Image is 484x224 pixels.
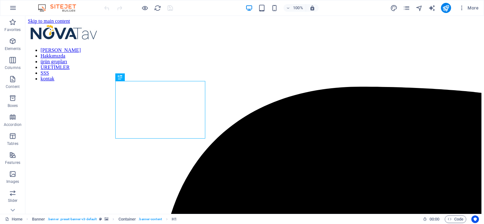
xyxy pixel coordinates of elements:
span: Click to select. Double-click to edit [172,215,177,223]
button: text_generator [428,4,436,12]
i: This element is a customizable preset [99,217,102,221]
p: Columns [5,65,21,70]
p: Tables [7,141,18,146]
i: Design (Ctrl+Alt+Y) [390,4,398,12]
button: navigator [416,4,423,12]
i: Reload page [154,4,161,12]
button: pages [403,4,411,12]
img: Editor Logo [36,4,84,12]
i: Pages (Ctrl+Alt+S) [403,4,410,12]
h6: 100% [293,4,303,12]
p: Accordion [4,122,22,127]
button: publish [441,3,451,13]
span: . banner .preset-banner-v3-default [48,215,97,223]
a: Skip to main content [3,3,45,8]
a: Click to cancel selection. Double-click to open Pages [5,215,22,223]
p: Images [6,179,19,184]
span: Click to select. Double-click to edit [32,215,45,223]
span: Click to select. Double-click to edit [118,215,136,223]
button: reload [154,4,161,12]
span: 00 00 [430,215,439,223]
span: More [459,5,479,11]
button: 100% [283,4,306,12]
p: Elements [5,46,21,51]
i: This element contains a background [105,217,108,221]
p: Boxes [8,103,18,108]
h6: Session time [423,215,440,223]
button: More [456,3,481,13]
p: Slider [8,198,18,203]
button: Click here to leave preview mode and continue editing [141,4,149,12]
span: . banner-content [138,215,162,223]
button: Usercentrics [471,215,479,223]
i: Publish [442,4,449,12]
nav: breadcrumb [32,215,177,223]
span: Code [448,215,463,223]
button: Code [445,215,466,223]
i: AI Writer [428,4,436,12]
p: Favorites [4,27,21,32]
i: Navigator [416,4,423,12]
span: : [434,217,435,221]
p: Features [5,160,20,165]
p: Content [6,84,20,89]
i: On resize automatically adjust zoom level to fit chosen device. [309,5,315,11]
button: design [390,4,398,12]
